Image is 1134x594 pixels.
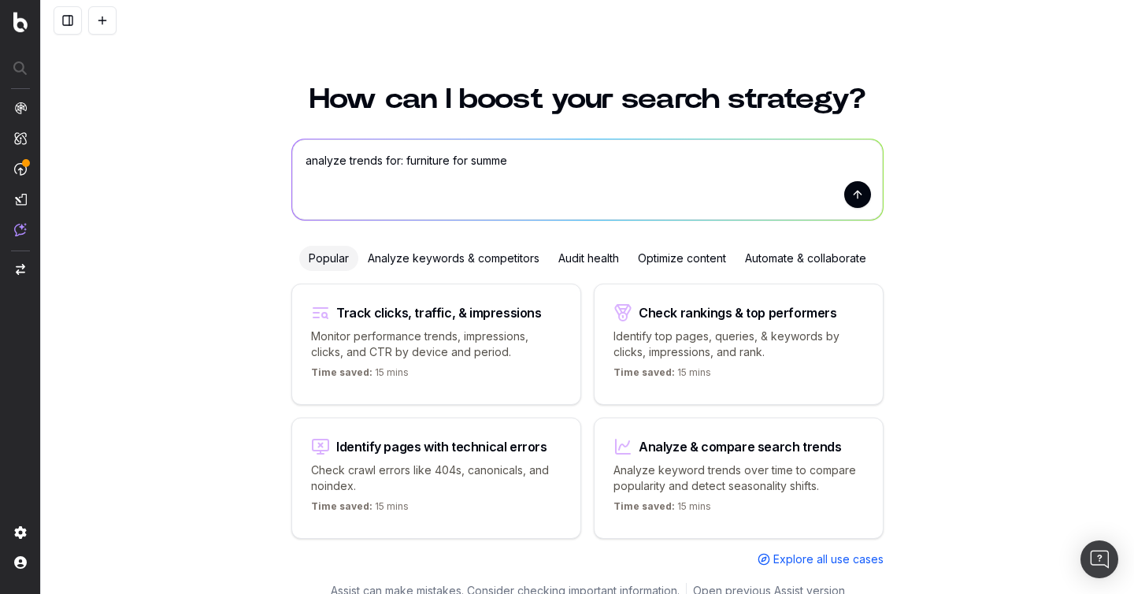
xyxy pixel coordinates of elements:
img: Intelligence [14,132,27,145]
div: Popular [299,246,358,271]
p: 15 mins [613,500,711,519]
div: Identify pages with technical errors [336,440,547,453]
div: Analyze keywords & competitors [358,246,549,271]
span: Time saved: [613,366,675,378]
div: Optimize content [628,246,736,271]
div: Track clicks, traffic, & impressions [336,306,542,319]
span: Time saved: [311,500,372,512]
img: Setting [14,526,27,539]
img: Botify logo [13,12,28,32]
div: Audit health [549,246,628,271]
span: Time saved: [311,366,372,378]
p: Check crawl errors like 404s, canonicals, and noindex. [311,462,561,494]
p: 15 mins [613,366,711,385]
p: Monitor performance trends, impressions, clicks, and CTR by device and period. [311,329,561,360]
div: Analyze & compare search trends [639,440,842,453]
a: Explore all use cases [758,551,884,567]
img: Switch project [16,264,25,275]
p: 15 mins [311,500,409,519]
div: Open Intercom Messenger [1080,540,1118,578]
div: Check rankings & top performers [639,306,837,319]
p: Analyze keyword trends over time to compare popularity and detect seasonality shifts. [613,462,864,494]
span: Time saved: [613,500,675,512]
span: Explore all use cases [773,551,884,567]
img: My account [14,556,27,569]
img: Assist [14,223,27,236]
div: Automate & collaborate [736,246,876,271]
textarea: analyze trends for: furniture for summe [292,139,883,220]
h1: How can I boost your search strategy? [291,85,884,113]
p: Identify top pages, queries, & keywords by clicks, impressions, and rank. [613,329,864,360]
img: Studio [14,193,27,206]
p: 15 mins [311,366,409,385]
img: Analytics [14,102,27,114]
img: Activation [14,162,27,176]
